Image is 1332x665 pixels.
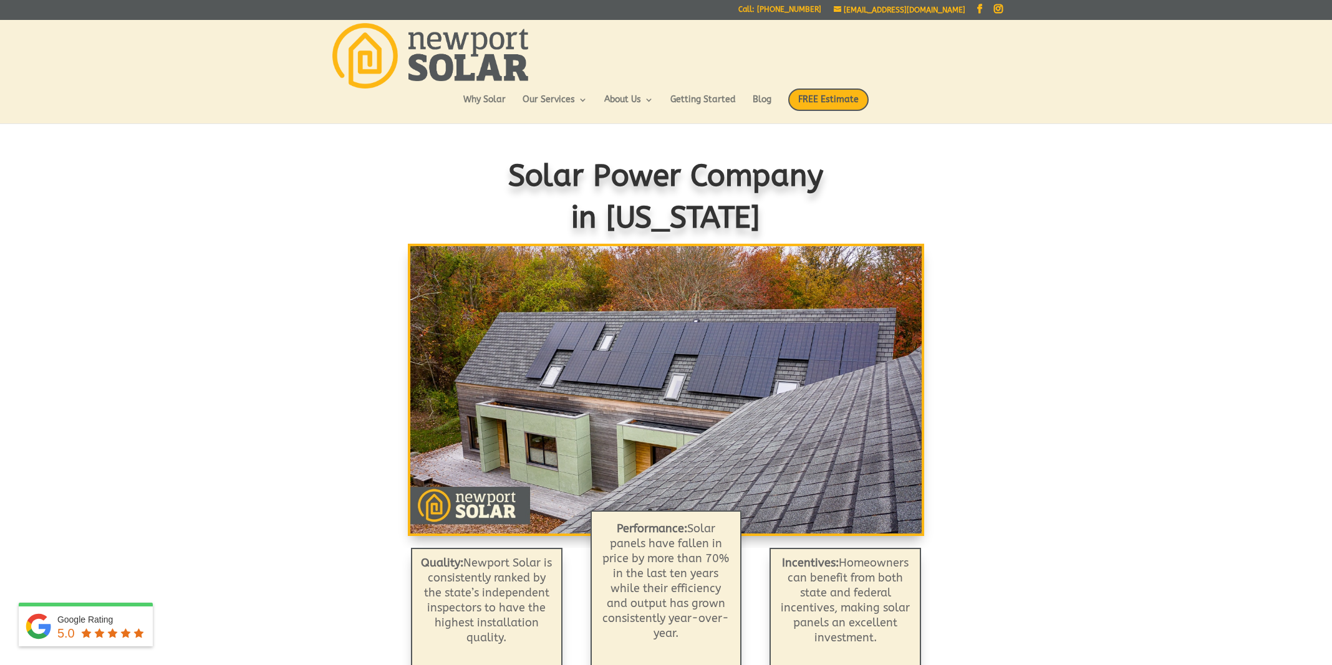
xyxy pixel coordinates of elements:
div: Google Rating [57,613,147,626]
p: Homeowners can benefit from both state and federal incentives, making solar panels an excellent i... [777,555,914,645]
a: Why Solar [463,95,506,117]
span: Solar Power Company in [US_STATE] [508,159,824,236]
img: Newport Solar | Solar Energy Optimized. [332,23,528,89]
strong: Incentives: [782,556,839,570]
strong: Quality: [421,556,463,570]
a: Our Services [523,95,587,117]
img: Solar Modules: Roof Mounted [410,246,921,533]
a: FREE Estimate [788,89,869,123]
a: Getting Started [670,95,736,117]
a: 1 [648,509,652,513]
span: FREE Estimate [788,89,869,111]
b: Performance: [617,522,687,535]
span: Newport Solar is consistently ranked by the state’s independent inspectors to have the highest in... [421,556,552,644]
a: About Us [604,95,654,117]
span: 5.0 [57,626,75,640]
a: 2 [659,509,663,513]
a: 4 [680,509,684,513]
p: Solar panels have fallen in price by more than 70% in the last ten years while their efficiency a... [601,521,731,641]
a: Call: [PHONE_NUMBER] [738,6,821,19]
a: 3 [669,509,673,513]
a: Blog [753,95,771,117]
a: [EMAIL_ADDRESS][DOMAIN_NAME] [834,6,965,14]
